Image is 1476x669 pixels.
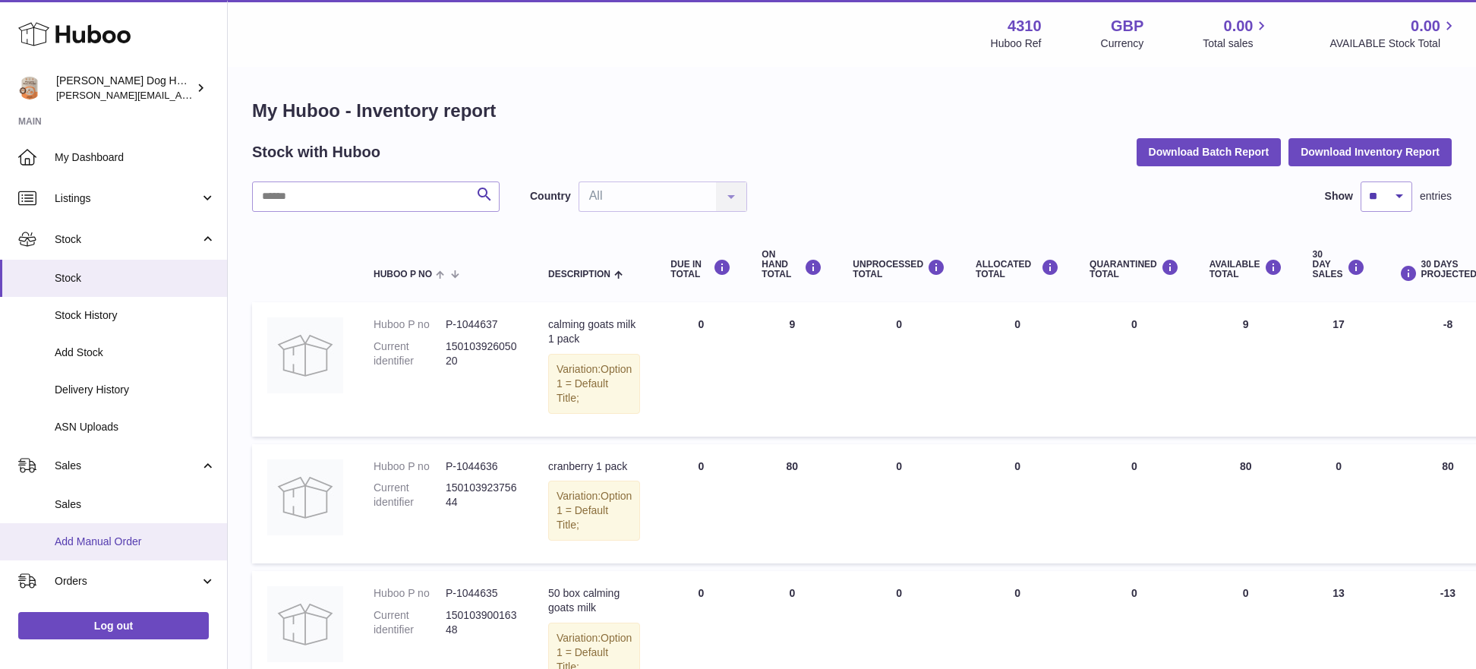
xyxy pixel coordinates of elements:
[374,608,446,637] dt: Current identifier
[837,444,960,564] td: 0
[548,270,610,279] span: Description
[557,490,632,531] span: Option 1 = Default Title;
[1137,138,1282,166] button: Download Batch Report
[267,459,343,535] img: product image
[991,36,1042,51] div: Huboo Ref
[267,317,343,393] img: product image
[1090,259,1179,279] div: QUARANTINED Total
[670,259,731,279] div: DUE IN TOTAL
[1131,460,1137,472] span: 0
[762,250,822,280] div: ON HAND Total
[655,444,746,564] td: 0
[1420,189,1452,204] span: entries
[252,99,1452,123] h1: My Huboo - Inventory report
[267,586,343,662] img: product image
[252,142,380,163] h2: Stock with Huboo
[1101,36,1144,51] div: Currency
[374,459,446,474] dt: Huboo P no
[374,481,446,510] dt: Current identifier
[55,574,200,589] span: Orders
[55,346,216,360] span: Add Stock
[374,586,446,601] dt: Huboo P no
[55,497,216,512] span: Sales
[446,481,518,510] dd: 15010392375644
[1288,138,1452,166] button: Download Inventory Report
[1298,302,1380,436] td: 17
[1131,318,1137,330] span: 0
[18,77,41,99] img: toby@hackneydoghouse.com
[1008,16,1042,36] strong: 4310
[548,354,640,414] div: Variation:
[446,317,518,332] dd: P-1044637
[56,74,193,103] div: [PERSON_NAME] Dog House
[746,444,837,564] td: 80
[446,459,518,474] dd: P-1044636
[1298,444,1380,564] td: 0
[1111,16,1143,36] strong: GBP
[1131,587,1137,599] span: 0
[18,612,209,639] a: Log out
[446,339,518,368] dd: 15010392605020
[1313,250,1365,280] div: 30 DAY SALES
[55,535,216,549] span: Add Manual Order
[746,302,837,436] td: 9
[853,259,945,279] div: UNPROCESSED Total
[1329,36,1458,51] span: AVAILABLE Stock Total
[976,259,1059,279] div: ALLOCATED Total
[55,308,216,323] span: Stock History
[55,191,200,206] span: Listings
[55,420,216,434] span: ASN Uploads
[55,383,216,397] span: Delivery History
[655,302,746,436] td: 0
[1194,444,1298,564] td: 80
[446,608,518,637] dd: 15010390016348
[1209,259,1282,279] div: AVAILABLE Total
[548,481,640,541] div: Variation:
[1224,16,1254,36] span: 0.00
[837,302,960,436] td: 0
[1325,189,1353,204] label: Show
[55,232,200,247] span: Stock
[548,317,640,346] div: calming goats milk 1 pack
[548,459,640,474] div: cranberry 1 pack
[56,89,304,101] span: [PERSON_NAME][EMAIL_ADDRESS][DOMAIN_NAME]
[960,302,1074,436] td: 0
[374,317,446,332] dt: Huboo P no
[530,189,571,204] label: Country
[55,459,200,473] span: Sales
[374,270,432,279] span: Huboo P no
[1411,16,1440,36] span: 0.00
[55,150,216,165] span: My Dashboard
[548,586,640,615] div: 50 box calming goats milk
[960,444,1074,564] td: 0
[557,363,632,404] span: Option 1 = Default Title;
[374,339,446,368] dt: Current identifier
[1203,16,1270,51] a: 0.00 Total sales
[446,586,518,601] dd: P-1044635
[1203,36,1270,51] span: Total sales
[55,271,216,286] span: Stock
[1194,302,1298,436] td: 9
[1329,16,1458,51] a: 0.00 AVAILABLE Stock Total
